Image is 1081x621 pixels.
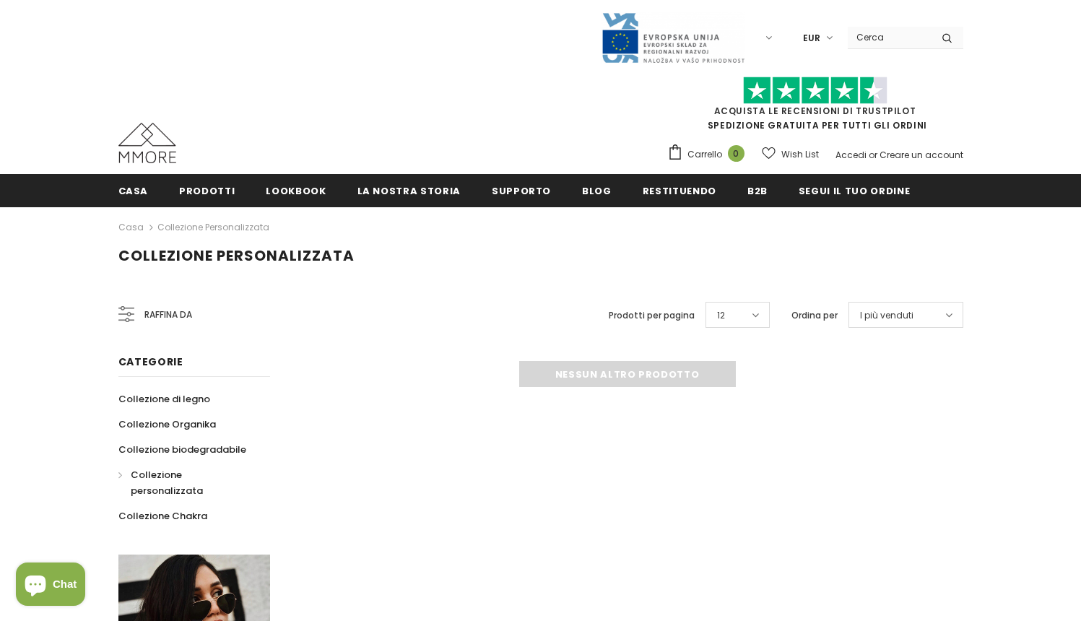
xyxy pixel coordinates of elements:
[131,468,203,498] span: Collezione personalizzata
[762,142,819,167] a: Wish List
[266,184,326,198] span: Lookbook
[144,307,192,323] span: Raffina da
[643,174,716,207] a: Restituendo
[717,308,725,323] span: 12
[582,184,612,198] span: Blog
[667,83,963,131] span: SPEDIZIONE GRATUITA PER TUTTI GLI ORDINI
[492,174,551,207] a: supporto
[492,184,551,198] span: supporto
[266,174,326,207] a: Lookbook
[799,174,910,207] a: Segui il tuo ordine
[714,105,916,117] a: Acquista le recensioni di TrustPilot
[118,123,176,163] img: Casi MMORE
[667,144,752,165] a: Carrello 0
[803,31,820,45] span: EUR
[799,184,910,198] span: Segui il tuo ordine
[118,503,207,529] a: Collezione Chakra
[118,246,355,266] span: Collezione personalizzata
[609,308,695,323] label: Prodotti per pagina
[118,219,144,236] a: Casa
[747,174,768,207] a: B2B
[848,27,931,48] input: Search Site
[118,184,149,198] span: Casa
[12,563,90,609] inbox-online-store-chat: Shopify online store chat
[601,31,745,43] a: Javni Razpis
[118,443,246,456] span: Collezione biodegradabile
[582,174,612,207] a: Blog
[747,184,768,198] span: B2B
[118,509,207,523] span: Collezione Chakra
[118,386,210,412] a: Collezione di legno
[118,412,216,437] a: Collezione Organika
[118,174,149,207] a: Casa
[157,221,269,233] a: Collezione personalizzata
[860,308,913,323] span: I più venduti
[179,174,235,207] a: Prodotti
[880,149,963,161] a: Creare un account
[118,355,183,369] span: Categorie
[118,392,210,406] span: Collezione di legno
[743,77,887,105] img: Fidati di Pilot Stars
[791,308,838,323] label: Ordina per
[357,174,461,207] a: La nostra storia
[601,12,745,64] img: Javni Razpis
[643,184,716,198] span: Restituendo
[869,149,877,161] span: or
[179,184,235,198] span: Prodotti
[357,184,461,198] span: La nostra storia
[687,147,722,162] span: Carrello
[118,437,246,462] a: Collezione biodegradabile
[728,145,744,162] span: 0
[835,149,867,161] a: Accedi
[118,462,254,503] a: Collezione personalizzata
[781,147,819,162] span: Wish List
[118,417,216,431] span: Collezione Organika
